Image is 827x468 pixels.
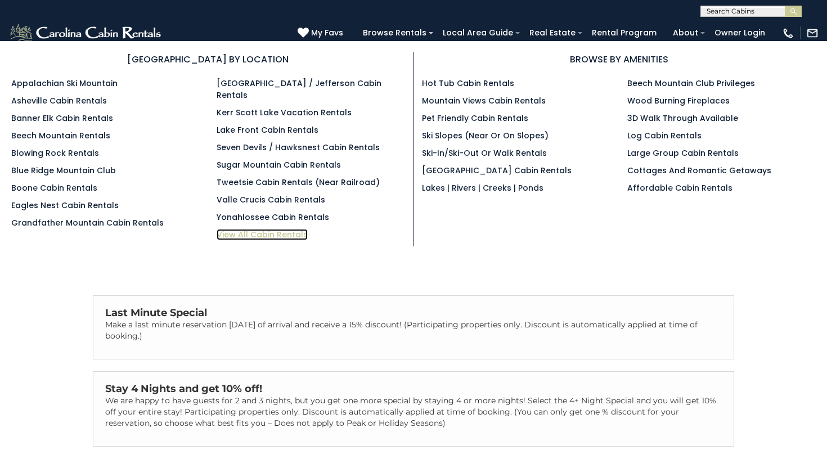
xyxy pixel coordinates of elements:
a: Hot Tub Cabin Rentals [422,78,514,89]
h3: BROWSE BY AMENITIES [422,52,816,66]
a: Rental Program [586,24,662,42]
a: Large Group Cabin Rentals [627,147,739,159]
img: phone-regular-white.png [782,27,794,39]
a: Yonahlossee Cabin Rentals [217,211,329,223]
a: Pet Friendly Cabin Rentals [422,112,528,124]
a: Local Area Guide [437,24,519,42]
a: Affordable Cabin Rentals [627,182,732,193]
a: About [667,24,704,42]
a: Grandfather Mountain Cabin Rentals [11,217,164,228]
strong: Last Minute Special [105,307,207,319]
a: Log Cabin Rentals [627,130,702,141]
a: Tweetsie Cabin Rentals (Near Railroad) [217,177,380,188]
a: 3D Walk Through Available [627,112,738,124]
img: White-1-2.png [8,22,164,44]
a: Beech Mountain Rentals [11,130,110,141]
a: Seven Devils / Hawksnest Cabin Rentals [217,142,380,153]
a: Boone Cabin Rentals [11,182,97,193]
a: [GEOGRAPHIC_DATA] Cabin Rentals [422,165,572,176]
a: Mountain Views Cabin Rentals [422,95,546,106]
p: We are happy to have guests for 2 and 3 nights, but you get one more special by staying 4 or more... [105,395,722,429]
a: Browse Rentals [357,24,432,42]
p: Make a last minute reservation [DATE] of arrival and receive a 15% discount! (Participating prope... [105,319,722,341]
a: Beech Mountain Club Privileges [627,78,755,89]
a: Lake Front Cabin Rentals [217,124,318,136]
a: Sugar Mountain Cabin Rentals [217,159,341,170]
a: Cottages and Romantic Getaways [627,165,771,176]
img: mail-regular-white.png [806,27,819,39]
span: My Favs [311,27,343,39]
h3: [GEOGRAPHIC_DATA] BY LOCATION [11,52,404,66]
a: Eagles Nest Cabin Rentals [11,200,119,211]
a: Kerr Scott Lake Vacation Rentals [217,107,352,118]
strong: Stay 4 Nights and get 10% off! [105,382,262,395]
a: Wood Burning Fireplaces [627,95,730,106]
a: My Favs [298,27,346,39]
a: Ski-in/Ski-Out or Walk Rentals [422,147,547,159]
a: Valle Crucis Cabin Rentals [217,194,325,205]
a: View All Cabin Rentals [217,229,308,240]
a: Lakes | Rivers | Creeks | Ponds [422,182,543,193]
a: Real Estate [524,24,581,42]
a: [GEOGRAPHIC_DATA] / Jefferson Cabin Rentals [217,78,381,101]
a: Appalachian Ski Mountain [11,78,118,89]
a: Ski Slopes (Near or On Slopes) [422,130,549,141]
a: Blue Ridge Mountain Club [11,165,116,176]
a: Owner Login [709,24,771,42]
a: Asheville Cabin Rentals [11,95,107,106]
a: Banner Elk Cabin Rentals [11,112,113,124]
a: Blowing Rock Rentals [11,147,99,159]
